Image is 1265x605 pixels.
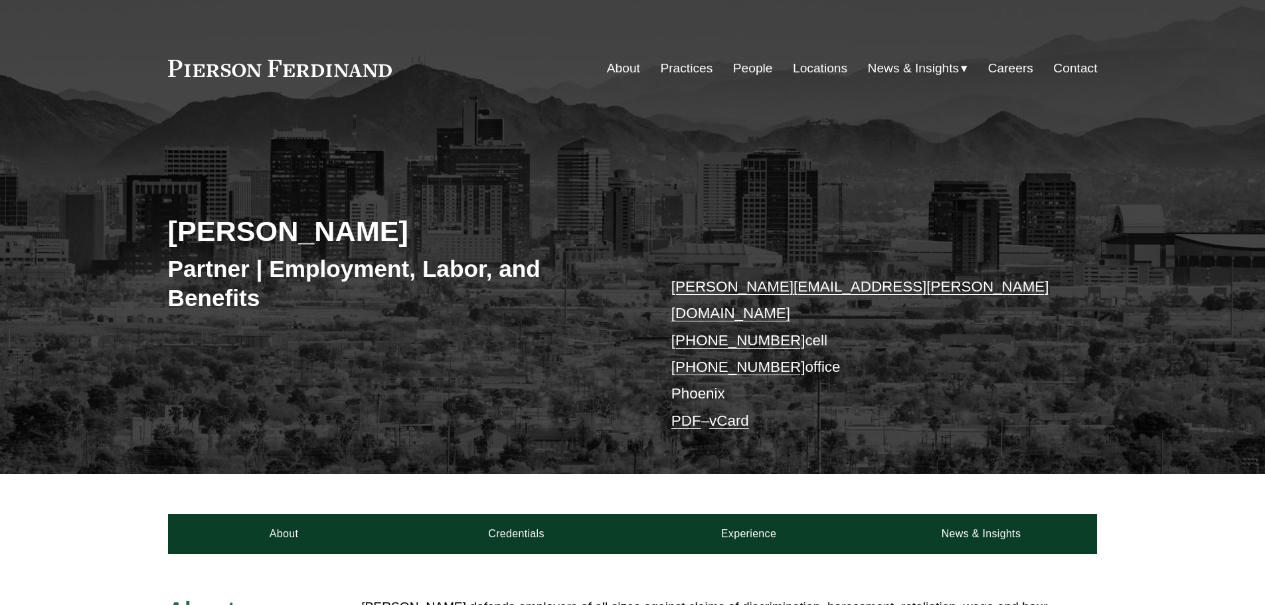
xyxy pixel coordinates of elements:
[671,412,701,429] a: PDF
[865,514,1097,554] a: News & Insights
[633,514,865,554] a: Experience
[671,359,805,375] a: [PHONE_NUMBER]
[671,332,805,349] a: [PHONE_NUMBER]
[868,57,960,80] span: News & Insights
[671,278,1049,321] a: [PERSON_NAME][EMAIL_ADDRESS][PERSON_NAME][DOMAIN_NAME]
[988,56,1033,81] a: Careers
[660,56,713,81] a: Practices
[671,274,1058,434] p: cell office Phoenix –
[400,514,633,554] a: Credentials
[607,56,640,81] a: About
[793,56,847,81] a: Locations
[168,514,400,554] a: About
[168,254,633,312] h3: Partner | Employment, Labor, and Benefits
[868,56,968,81] a: folder dropdown
[733,56,773,81] a: People
[1053,56,1097,81] a: Contact
[709,412,749,429] a: vCard
[168,214,633,248] h2: [PERSON_NAME]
